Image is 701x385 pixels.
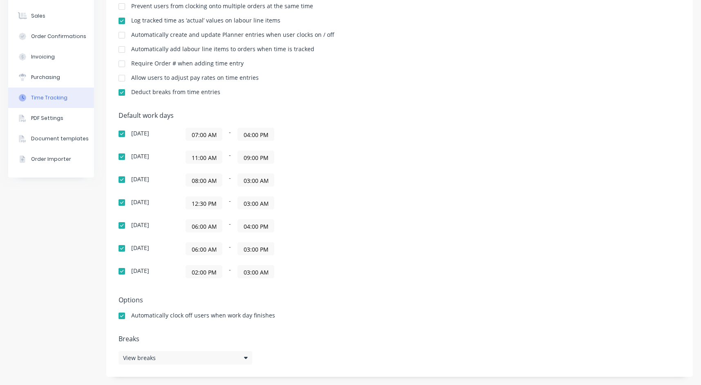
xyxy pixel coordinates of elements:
[186,151,222,163] input: Start
[186,128,222,140] input: Start
[238,266,274,278] input: Finish
[131,46,314,52] div: Automatically add labour line items to orders when time is tracked
[131,176,149,182] div: [DATE]
[186,219,390,232] div: -
[186,242,390,255] div: -
[186,173,390,187] div: -
[31,155,71,163] div: Order Importer
[238,128,274,140] input: Finish
[8,6,94,26] button: Sales
[8,88,94,108] button: Time Tracking
[31,12,45,20] div: Sales
[238,243,274,255] input: Finish
[131,199,149,205] div: [DATE]
[119,296,681,304] h5: Options
[186,266,222,278] input: Start
[186,151,390,164] div: -
[31,33,86,40] div: Order Confirmations
[8,47,94,67] button: Invoicing
[186,196,390,209] div: -
[131,153,149,159] div: [DATE]
[238,197,274,209] input: Finish
[238,220,274,232] input: Finish
[131,245,149,251] div: [DATE]
[131,313,275,318] div: Automatically clock off users when work day finishes
[8,67,94,88] button: Purchasing
[123,353,156,362] span: View breaks
[131,32,334,38] div: Automatically create and update Planner entries when user clocks on / off
[131,61,244,66] div: Require Order # when adding time entry
[186,174,222,186] input: Start
[31,74,60,81] div: Purchasing
[31,53,55,61] div: Invoicing
[8,128,94,149] button: Document templates
[131,75,259,81] div: Allow users to adjust pay rates on time entries
[131,3,313,9] div: Prevent users from clocking onto multiple orders at the same time
[31,115,63,122] div: PDF Settings
[131,131,149,136] div: [DATE]
[131,268,149,274] div: [DATE]
[186,128,390,141] div: -
[186,265,390,278] div: -
[8,149,94,169] button: Order Importer
[186,220,222,232] input: Start
[119,335,681,343] h5: Breaks
[131,222,149,228] div: [DATE]
[131,18,280,23] div: Log tracked time as ‘actual’ values on labour line items
[8,26,94,47] button: Order Confirmations
[238,174,274,186] input: Finish
[238,151,274,163] input: Finish
[186,243,222,255] input: Start
[31,135,89,142] div: Document templates
[31,94,67,101] div: Time Tracking
[8,108,94,128] button: PDF Settings
[131,89,220,95] div: Deduct breaks from time entries
[119,112,681,119] h5: Default work days
[186,197,222,209] input: Start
